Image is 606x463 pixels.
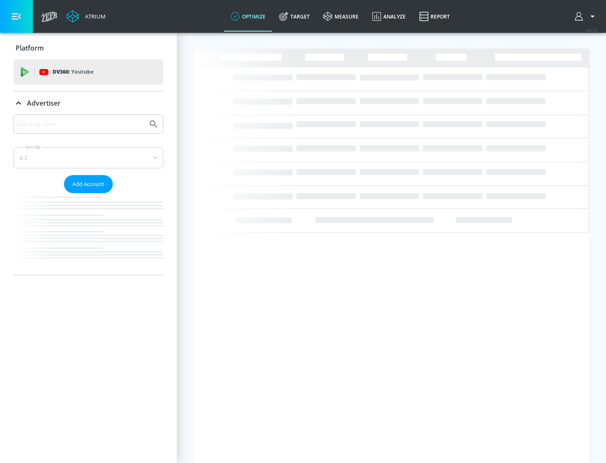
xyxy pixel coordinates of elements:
div: DV360: Youtube [13,59,163,85]
span: v 4.22.2 [586,28,598,32]
div: A-Z [13,147,163,168]
p: Youtube [71,67,93,76]
a: Analyze [365,1,412,32]
p: DV360: [53,67,93,77]
div: Platform [13,36,163,60]
div: Advertiser [13,91,163,115]
span: Add Account [72,179,104,189]
div: Atrium [82,13,106,20]
button: Add Account [64,175,113,193]
a: Report [412,1,457,32]
p: Platform [16,43,44,53]
a: optimize [224,1,272,32]
a: measure [316,1,365,32]
p: Advertiser [27,98,61,108]
a: Atrium [66,10,106,23]
nav: list of Advertiser [13,193,163,275]
div: Advertiser [13,114,163,275]
a: Target [272,1,316,32]
input: Search by name [17,119,144,130]
label: Sort By [24,144,42,150]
